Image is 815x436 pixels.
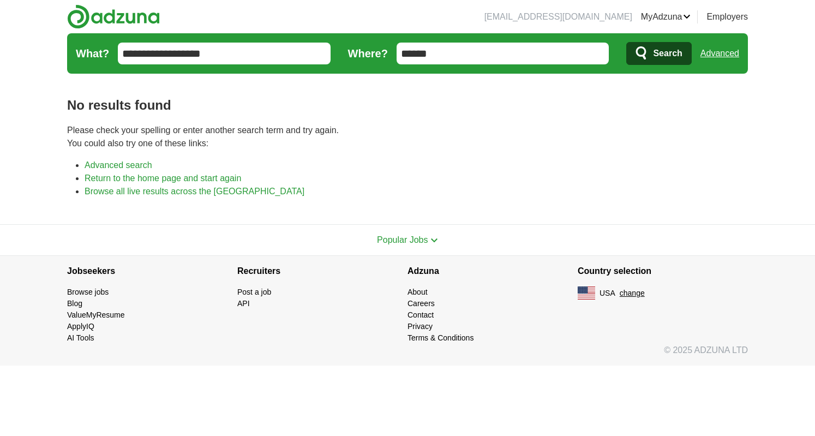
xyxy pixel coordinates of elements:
[67,322,94,331] a: ApplyIQ
[237,299,250,308] a: API
[85,174,241,183] a: Return to the home page and start again
[377,235,428,244] span: Popular Jobs
[67,4,160,29] img: Adzuna logo
[58,344,757,366] div: © 2025 ADZUNA LTD
[407,299,435,308] a: Careers
[641,10,691,23] a: MyAdzuna
[67,299,82,308] a: Blog
[348,45,388,62] label: Where?
[85,160,152,170] a: Advanced search
[700,43,739,64] a: Advanced
[407,310,434,319] a: Contact
[484,10,632,23] li: [EMAIL_ADDRESS][DOMAIN_NAME]
[407,322,433,331] a: Privacy
[706,10,748,23] a: Employers
[67,333,94,342] a: AI Tools
[430,238,438,243] img: toggle icon
[578,256,748,286] h4: Country selection
[407,288,428,296] a: About
[237,288,271,296] a: Post a job
[578,286,595,300] img: US flag
[653,43,682,64] span: Search
[76,45,109,62] label: What?
[67,95,748,115] h1: No results found
[67,310,125,319] a: ValueMyResume
[67,124,748,150] p: Please check your spelling or enter another search term and try again. You could also try one of ...
[620,288,645,299] button: change
[600,288,615,299] span: USA
[407,333,474,342] a: Terms & Conditions
[67,288,109,296] a: Browse jobs
[626,42,691,65] button: Search
[85,187,304,196] a: Browse all live results across the [GEOGRAPHIC_DATA]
